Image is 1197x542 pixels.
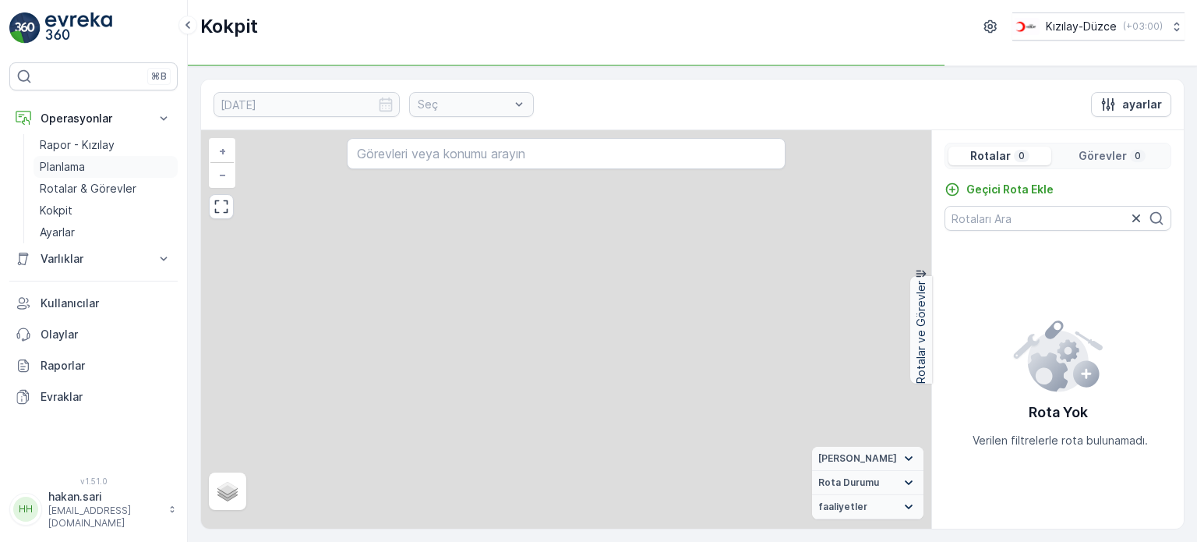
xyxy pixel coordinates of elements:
a: Uzaklaştır [210,163,234,186]
button: Operasyonlar [9,103,178,134]
p: Kokpit [40,203,72,218]
summary: faaliyetler [812,495,923,519]
img: config error [1012,317,1103,392]
p: Geçici Rota Ekle [966,182,1054,197]
a: Evraklar [9,381,178,413]
p: Varlıklar [41,251,147,267]
span: Rota Durumu [818,476,879,489]
span: v 1.51.0 [9,476,178,486]
p: Rotalar & Görevler [40,181,136,197]
p: Raporlar [41,358,171,374]
p: 0 [1017,150,1026,162]
p: Ayarlar [40,225,75,240]
img: logo_light-DOdMpM7g.png [45,12,112,44]
button: HHhakan.sari[EMAIL_ADDRESS][DOMAIN_NAME] [9,489,178,530]
p: Görevler [1079,148,1127,164]
a: Planlama [34,156,178,178]
input: Görevleri veya konumu arayın [347,138,785,169]
span: + [219,144,226,158]
a: Kullanıcılar [9,288,178,319]
a: Layers [210,474,245,508]
input: Rotaları Ara [945,206,1171,231]
span: − [219,168,227,181]
p: [EMAIL_ADDRESS][DOMAIN_NAME] [48,505,161,530]
a: Raporlar [9,350,178,381]
img: logo [9,12,41,44]
div: HH [13,497,38,522]
p: ⌘B [151,70,167,83]
p: Rota Yok [1029,402,1088,423]
img: download_svj7U3e.png [1012,18,1040,35]
p: Kokpit [200,14,258,39]
p: ayarlar [1122,97,1162,112]
a: Rotalar & Görevler [34,178,178,200]
p: ( +03:00 ) [1123,20,1163,33]
button: Varlıklar [9,243,178,275]
p: Rotalar [970,148,1011,164]
span: faaliyetler [818,501,867,513]
p: Rotalar ve Görevler [913,281,929,384]
p: hakan.sari [48,489,161,505]
p: Operasyonlar [41,111,147,126]
p: Kullanıcılar [41,296,171,311]
p: Olaylar [41,327,171,342]
a: Olaylar [9,319,178,350]
p: Kızılay-Düzce [1046,19,1117,34]
p: Verilen filtrelerle rota bulunamadı. [973,433,1148,448]
input: dd/mm/yyyy [214,92,400,117]
a: Geçici Rota Ekle [945,182,1054,197]
p: Rapor - Kızılay [40,137,115,153]
summary: [PERSON_NAME] [812,447,923,471]
p: 0 [1133,150,1142,162]
a: Yakınlaştır [210,140,234,163]
summary: Rota Durumu [812,471,923,495]
p: Planlama [40,159,85,175]
button: Kızılay-Düzce(+03:00) [1012,12,1185,41]
span: [PERSON_NAME] [818,452,897,465]
a: Kokpit [34,200,178,221]
a: Ayarlar [34,221,178,243]
button: ayarlar [1091,92,1171,117]
a: Rapor - Kızılay [34,134,178,156]
p: Evraklar [41,389,171,405]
